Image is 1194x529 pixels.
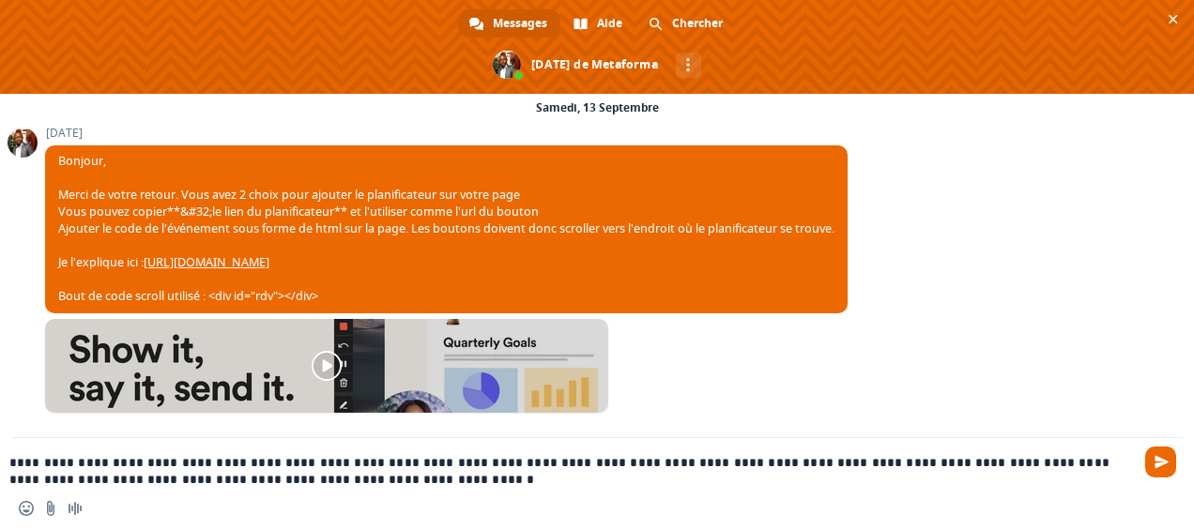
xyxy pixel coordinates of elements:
[536,102,659,113] div: Samedi, 13 Septembre
[1145,446,1176,477] span: Envoyer
[58,153,834,304] span: Bonjour, Merci de votre retour. Vous avez 2 choix pour ajouter le planificateur sur votre page Vo...
[637,9,736,38] div: Chercher
[43,501,58,516] span: Envoyer un fichier
[1163,9,1183,29] span: Fermer le chat
[493,9,547,38] span: Messages
[19,501,34,516] span: Insérer un emoji
[9,454,1125,488] textarea: Entrez votre message...
[45,127,848,140] span: [DATE]
[676,53,701,78] div: Autres canaux
[68,501,83,516] span: Message audio
[597,9,622,38] span: Aide
[144,254,269,270] a: [URL][DOMAIN_NAME]
[562,9,635,38] div: Aide
[458,9,560,38] div: Messages
[672,9,723,38] span: Chercher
